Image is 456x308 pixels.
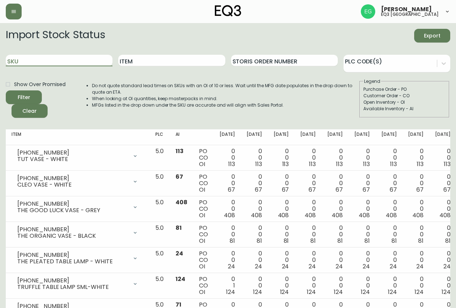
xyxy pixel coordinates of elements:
span: 113 [228,160,235,168]
span: 81 [445,237,451,245]
th: [DATE] [349,129,376,145]
span: 408 [305,211,316,219]
button: Filter [6,90,42,104]
div: Filter [18,93,30,102]
div: 0 0 [408,174,424,193]
div: Customer Order - CO [363,93,446,99]
div: 0 0 [247,199,262,219]
span: 124 [253,288,262,296]
td: 5.0 [150,196,170,222]
span: 81 [310,237,316,245]
span: 81 [230,237,235,245]
span: 113 [309,160,316,168]
div: 0 0 [435,225,451,244]
span: 24 [282,262,289,271]
span: 24 [336,262,343,271]
span: 113 [176,147,183,155]
span: OI [199,262,205,271]
div: 0 0 [435,148,451,168]
div: 0 1 [220,276,235,295]
div: 0 0 [381,276,397,295]
img: logo [215,5,242,17]
th: [DATE] [376,129,403,145]
div: 0 0 [274,199,289,219]
span: 113 [444,160,451,168]
div: [PHONE_NUMBER]CLEO VASE - WHITE [12,174,144,189]
span: 67 [176,173,183,181]
span: OI [199,288,205,296]
div: 0 0 [327,174,343,193]
div: 0 0 [327,225,343,244]
div: 0 0 [408,148,424,168]
span: 124 [388,288,397,296]
div: 0 0 [247,148,262,168]
div: 0 0 [327,276,343,295]
span: 408 [412,211,424,219]
div: 0 0 [381,148,397,168]
span: 124 [280,288,289,296]
div: 0 0 [220,250,235,270]
div: 0 0 [274,276,289,295]
span: 67 [309,186,316,194]
span: 67 [336,186,343,194]
div: [PHONE_NUMBER]THE PLEATED TABLE LAMP - WHITE [12,250,144,266]
div: Purchase Order - PO [363,86,446,93]
th: [DATE] [322,129,349,145]
div: 0 0 [327,148,343,168]
span: Export [420,31,444,40]
span: 81 [176,224,182,232]
div: THE PLEATED TABLE LAMP - WHITE [17,258,128,265]
span: 124 [334,288,343,296]
span: 81 [391,237,397,245]
td: 5.0 [150,273,170,299]
span: 81 [337,237,343,245]
div: 0 0 [274,225,289,244]
div: 0 0 [327,250,343,270]
div: 0 0 [274,148,289,168]
div: 0 0 [220,174,235,193]
h2: Import Stock Status [6,29,105,43]
div: PO CO [199,148,208,168]
div: [PHONE_NUMBER] [17,252,128,258]
th: [DATE] [402,129,429,145]
div: PO CO [199,276,208,295]
div: TUT VASE - WHITE [17,156,128,162]
span: [PERSON_NAME] [381,6,432,12]
span: 124 [307,288,316,296]
div: 0 0 [408,225,424,244]
div: 0 0 [408,250,424,270]
li: MFGs listed in the drop down under the SKU are accurate and will align with Sales Portal. [92,102,359,108]
span: 24 [443,262,451,271]
div: 0 0 [220,225,235,244]
span: 24 [176,249,183,258]
div: [PHONE_NUMBER] [17,175,128,182]
span: 81 [257,237,262,245]
span: 113 [363,160,370,168]
span: 67 [282,186,289,194]
div: 0 0 [381,225,397,244]
div: 0 0 [381,199,397,219]
th: [DATE] [268,129,295,145]
div: 0 0 [354,148,370,168]
div: TRUFFLE TABLE LAMP SML-WHITE [17,284,128,290]
th: [DATE] [295,129,322,145]
div: 0 0 [300,225,316,244]
button: Export [414,29,450,43]
div: 0 0 [354,250,370,270]
div: [PHONE_NUMBER]THE ORGANIC VASE - BLACK [12,225,144,241]
div: 0 0 [435,199,451,219]
span: 81 [418,237,424,245]
div: THE ORGANIC VASE - BLACK [17,233,128,239]
span: 408 [224,211,235,219]
div: 0 0 [354,199,370,219]
div: PO CO [199,174,208,193]
div: 0 0 [435,250,451,270]
div: THE GOOD LUCK VASE - GREY [17,207,128,214]
div: [PHONE_NUMBER]TRUFFLE TABLE LAMP SML-WHITE [12,276,144,292]
div: 0 0 [381,250,397,270]
div: 0 0 [300,199,316,219]
span: 408 [359,211,370,219]
span: Show Over Promised [14,81,66,88]
h5: eq3 [GEOGRAPHIC_DATA] [381,12,439,17]
td: 5.0 [150,222,170,247]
